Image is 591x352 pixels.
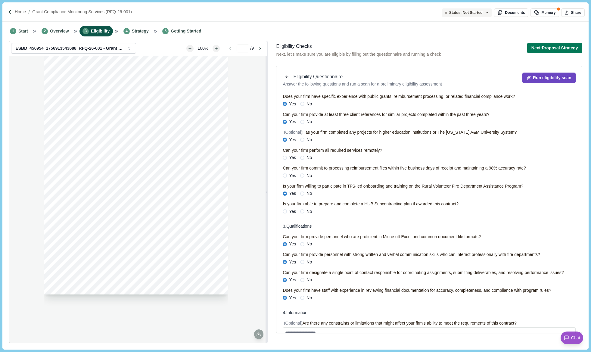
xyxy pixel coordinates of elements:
div: Is your firm able to prepare and complete a HUB Subcontracting plan if awarded this contract? [283,201,459,207]
span: Forest Service “TFS” is requesting statements of qualifications from accounting firms [71,142,195,145]
img: Forward slash icon [7,9,13,15]
div: Answer the following questions and run a scan for a preliminary eligibility assessment [283,81,442,87]
span: Yes [289,154,296,161]
span: Overview [50,28,69,34]
span: departments, and ensure all reimbursement packages meet TFS requirements before [71,254,192,258]
span: Strategy [132,28,149,34]
div: Eligibility Checks [276,43,441,50]
span: Yes [289,173,296,179]
a: Home [15,9,26,15]
span: this RFQ. [71,129,85,133]
span: [US_STATE]. [71,208,92,212]
h4: 4 . Information [283,310,575,316]
button: ESBD_450954_1756913543688_RFQ-26-001 - Grant Compliance Monitoring Services (2).pdf [11,43,136,54]
span: perform the contracted services/duties requested below under section 2.0, Scope of [71,171,191,175]
img: Forward slash icon [26,9,32,15]
span: Eligibility [91,28,110,34]
span: No [306,190,312,197]
span: No [306,173,312,179]
div: Is your firm willing to participate in TFS-led onboarding and training on the Rural Volunteer Fir... [283,183,523,189]
div: 100% [194,45,211,51]
span: The [US_STATE] A&M Forest Service “TFS” administers the RVFDAP, a complex, multi- [71,192,204,195]
span: Yes [289,277,296,283]
span: under the RVFDAP. These personnel must be able to perform financial and [71,246,180,249]
span: Yes [289,295,296,301]
span: No [306,208,312,215]
span: No [306,277,312,283]
div: Can your firm perform all required services remotely? [283,147,382,154]
span: No [306,119,312,125]
span: Yes [289,190,296,197]
span: / 9 [250,45,254,51]
span: OPENING DATE: [DATE] 2:00 P.M. [99,107,157,111]
span: pool of vendors to provide these services for TFS. Accounting Firms are invited to [71,154,190,158]
span: GRANT COMPLIANCE MONITORING SERVICES [94,100,178,104]
div: Can your firm designate a single point of contact responsible for coordinating assignments, submi... [283,269,564,276]
span: 2 [42,28,48,34]
span: Page 1 of 9 [128,281,144,284]
span: Yes [289,208,296,215]
span: (Optional) [284,321,302,326]
span: No [306,259,312,265]
span: existing staff capacity. This contract would be used only if internal capabilities are [71,225,190,229]
div: Does your firm have staff with experience in reviewing financial documentation for accuracy, comp... [283,287,551,294]
div: Are there any constraints or limitations that might affect your firm's ability to meet the requir... [283,320,516,326]
div: Can your firm commit to processing reimbursement files within five business days of receipt and m... [283,165,526,171]
span: Start [18,28,28,34]
button: Chat [561,332,583,344]
span: The purpose of this RFQ is to identify a qualified Firm that can provide trained personnel [71,238,200,241]
span: Yes [289,137,296,143]
button: Go to previous page [225,45,235,52]
span: administrative review of reimbursement documents, communicate directly with fire [71,250,192,254]
button: Go to next page [255,45,265,52]
span: Chat [571,335,580,341]
span: Successfully qualified Firms will, under TFS coordination, work with key personnel to [71,167,197,170]
span: is seeking to assess the potential value of contracting with a qualified vendor to augment [71,221,199,225]
span: Yes [289,101,296,107]
span: RFQ-26-001 [126,93,145,96]
div: Does your firm have specific experience with public grants, reimbursement processing, or related ... [283,93,515,100]
span: to assist TFS with processing reimbursement requests submitted by fire departments [71,242,193,245]
h1: Eligibility Questionnaire [293,73,343,81]
span: submit written qualifications for possible selection consideration. [71,159,166,162]
span: (Optional) [284,130,302,135]
h4: 3 . Qualifications [283,223,575,229]
span: submission for payment. [71,258,107,262]
span: No [306,154,312,161]
span: 4 [123,28,130,34]
span: Rural Volunteer Fire Department Assistance Program “RVFDAP”. TFS may create a [71,150,195,154]
button: Zoom in [213,45,220,52]
span: Yes [289,119,296,125]
div: Can your firm provide personnel who are proficient in Microsoft Excel and common document file fo... [283,234,481,240]
span: This Request for Qualifications “RFQ” provides information on the request, the [71,121,186,125]
span: 1 [10,28,16,34]
span: Who We Are / Service Objective [79,183,129,187]
span: Yes [289,259,296,265]
span: No [306,241,312,247]
span: category grant program that supports approximately 1,474 volunteer fire departments [71,196,194,200]
span: No [306,101,312,107]
span: “Firm(s)” who are qualified to conduct grant compliance monitoring services for the [71,146,193,150]
span: No [306,137,312,143]
div: Has your firm completed any projects for higher education institutions or The [US_STATE] A&M Univ... [283,129,517,136]
span: Next, let's make sure you are eligible by filling out the questionnaire and running a check [276,51,441,58]
p: Grant Compliance Monitoring Services (RFQ-26-001) [32,9,132,15]
div: grid [44,56,233,343]
span: minimum scope of services required, and information to aid in preparing a response to [71,125,196,129]
span: exceeded. [71,229,86,233]
span: Request For Qualifications [115,87,157,91]
span: 3 [82,28,89,34]
button: Next:Proposal Strategy [527,43,582,53]
span: protective gear, fire trucks, and other needs critical to sustaining rural fire protection in [71,204,197,208]
button: Zoom out [186,45,194,52]
span: across the state. The program provides pass-through funding for equipment, training, [71,200,194,204]
div: Can your firm provide personnel with strong written and verbal communication skills who can inter... [283,251,540,258]
span: Getting Started [171,28,201,34]
span: In response to increased legislative appropriations and rising reimbursement volume, TFS [71,217,201,220]
span: 5 [162,28,169,34]
span: Pursuant to Chapter 2254, Subchapter A, [US_STATE] Government Code, the [US_STATE] A&M [71,138,214,142]
div: ESBD_450954_1756913543688_RFQ-26-001 - Grant Compliance Monitoring Services (2).pdf [15,46,125,51]
div: Can your firm provide at least three client references for similar projects completed within the ... [283,111,489,118]
button: Run eligibility scan [522,73,576,83]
